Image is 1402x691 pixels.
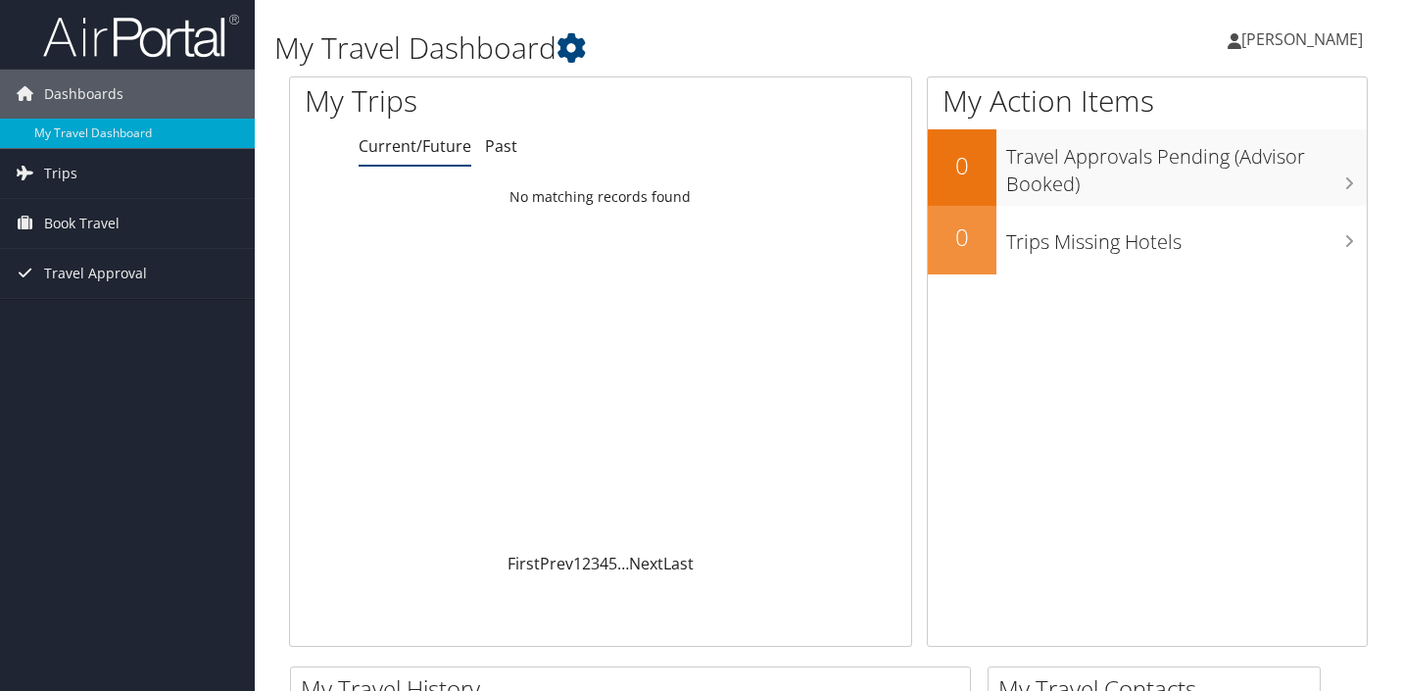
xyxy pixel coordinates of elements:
[540,553,573,574] a: Prev
[928,206,1367,274] a: 0Trips Missing Hotels
[1228,10,1382,69] a: [PERSON_NAME]
[1241,28,1363,50] span: [PERSON_NAME]
[928,80,1367,122] h1: My Action Items
[617,553,629,574] span: …
[44,199,120,248] span: Book Travel
[608,553,617,574] a: 5
[1006,133,1367,198] h3: Travel Approvals Pending (Advisor Booked)
[1006,219,1367,256] h3: Trips Missing Hotels
[485,135,517,157] a: Past
[573,553,582,574] a: 1
[591,553,600,574] a: 3
[663,553,694,574] a: Last
[629,553,663,574] a: Next
[582,553,591,574] a: 2
[928,149,996,182] h2: 0
[600,553,608,574] a: 4
[274,27,1013,69] h1: My Travel Dashboard
[508,553,540,574] a: First
[43,13,239,59] img: airportal-logo.png
[928,129,1367,205] a: 0Travel Approvals Pending (Advisor Booked)
[44,249,147,298] span: Travel Approval
[359,135,471,157] a: Current/Future
[44,70,123,119] span: Dashboards
[44,149,77,198] span: Trips
[305,80,638,122] h1: My Trips
[290,179,911,215] td: No matching records found
[928,221,996,254] h2: 0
